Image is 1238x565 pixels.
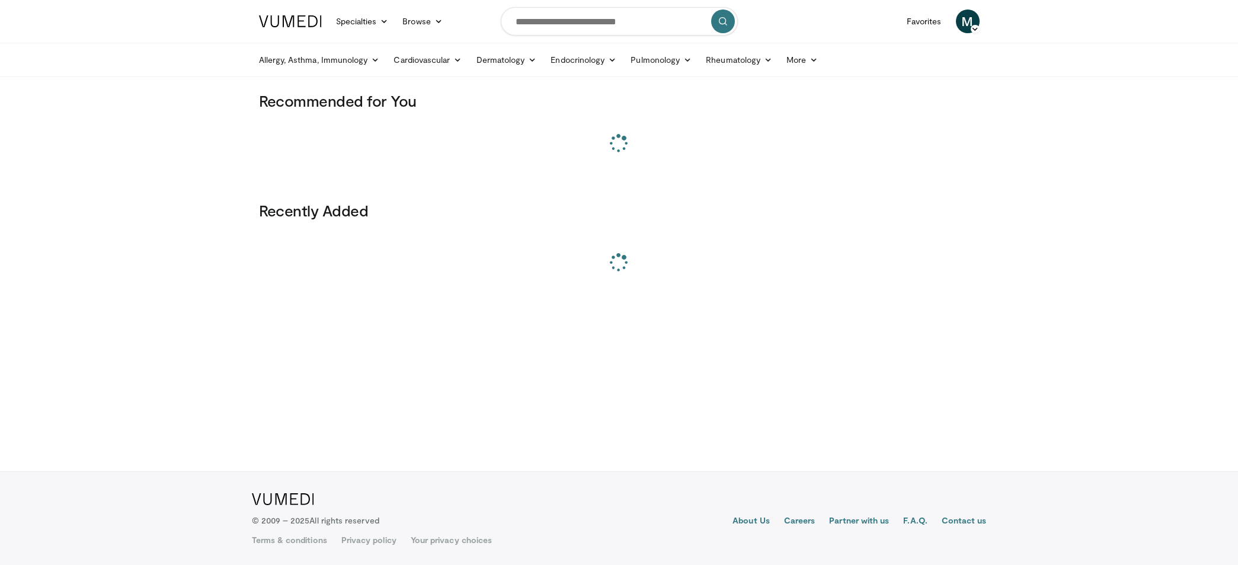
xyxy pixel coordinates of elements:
[252,534,327,546] a: Terms & conditions
[386,48,469,72] a: Cardiovascular
[779,48,825,72] a: More
[329,9,396,33] a: Specialties
[252,515,379,526] p: © 2009 – 2025
[252,493,314,505] img: VuMedi Logo
[259,201,980,220] h3: Recently Added
[411,534,492,546] a: Your privacy choices
[395,9,450,33] a: Browse
[341,534,396,546] a: Privacy policy
[259,91,980,110] h3: Recommended for You
[623,48,699,72] a: Pulmonology
[784,515,815,529] a: Careers
[829,515,889,529] a: Partner with us
[956,9,980,33] a: M
[543,48,623,72] a: Endocrinology
[259,15,322,27] img: VuMedi Logo
[501,7,738,36] input: Search topics, interventions
[942,515,987,529] a: Contact us
[903,515,927,529] a: F.A.Q.
[469,48,544,72] a: Dermatology
[900,9,949,33] a: Favorites
[309,515,379,525] span: All rights reserved
[699,48,779,72] a: Rheumatology
[252,48,387,72] a: Allergy, Asthma, Immunology
[732,515,770,529] a: About Us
